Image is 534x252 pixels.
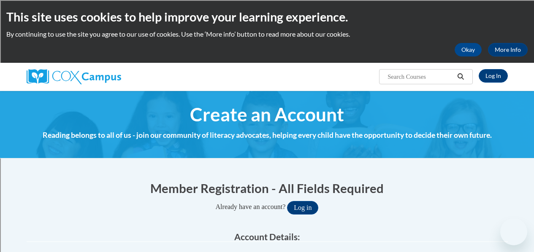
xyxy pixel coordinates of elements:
[387,72,454,82] input: Search Courses
[190,103,344,126] span: Create an Account
[27,130,508,141] h4: Reading belongs to all of us - join our community of literacy advocates, helping every child have...
[454,72,467,82] button: Search
[27,69,121,84] img: Cox Campus
[479,69,508,83] a: Log In
[500,218,527,245] iframe: Button to launch messaging window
